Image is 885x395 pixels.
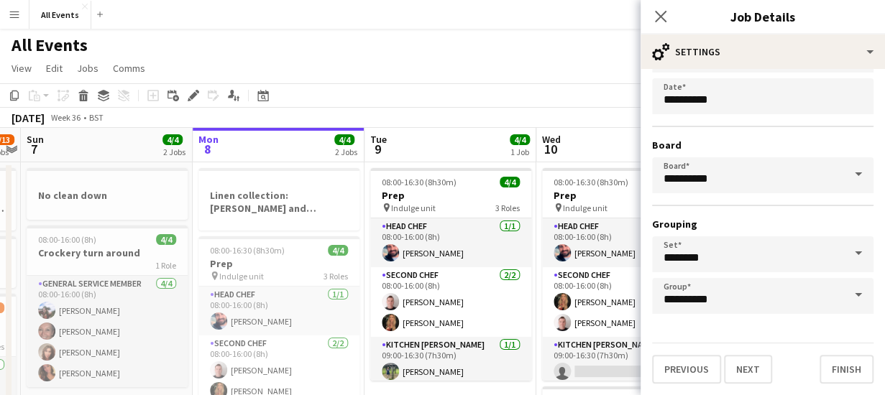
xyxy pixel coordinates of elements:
app-card-role: Kitchen [PERSON_NAME]0/109:00-16:30 (7h30m) [542,337,703,386]
button: Next [724,355,772,384]
h3: Board [652,139,873,152]
span: Edit [46,62,63,75]
a: Comms [107,59,151,78]
span: 08:00-16:00 (8h) [38,234,96,245]
h3: Prep [542,189,703,202]
span: Indulge unit [219,271,264,282]
span: 4/4 [334,134,354,145]
span: Wed [542,133,561,146]
button: Finish [820,355,873,384]
h3: Grouping [652,218,873,231]
div: 2 Jobs [163,147,185,157]
span: 10 [540,141,561,157]
div: 1 Job [510,147,529,157]
app-job-card: Linen collection: [PERSON_NAME] and [PERSON_NAME] [198,168,359,231]
h1: All Events [12,34,88,56]
app-card-role: Head Chef1/108:00-16:00 (8h)[PERSON_NAME] [198,287,359,335]
button: Previous [652,355,721,384]
span: Comms [113,62,145,75]
span: View [12,62,32,75]
span: 08:00-16:30 (8h30m) [554,177,628,187]
span: 3 Roles [495,203,520,213]
span: 9 [368,141,387,157]
app-job-card: No clean down [27,168,188,220]
span: Indulge unit [391,203,436,213]
h3: Crockery turn around [27,246,188,259]
app-card-role: Second Chef2/208:00-16:00 (8h)[PERSON_NAME][PERSON_NAME] [542,267,703,337]
app-card-role: General service member4/408:00-16:00 (8h)[PERSON_NAME][PERSON_NAME][PERSON_NAME][PERSON_NAME] [27,276,188,387]
span: 08:00-16:30 (8h30m) [210,245,285,256]
span: Sun [27,133,44,146]
a: View [6,59,37,78]
span: Week 36 [47,112,83,123]
span: 4/4 [162,134,183,145]
span: 1 Role [155,260,176,271]
app-job-card: 08:00-16:30 (8h30m)4/4Prep Indulge unit3 RolesHead Chef1/108:00-16:00 (8h)[PERSON_NAME]Second Che... [370,168,531,381]
app-card-role: Head Chef1/108:00-16:00 (8h)[PERSON_NAME] [542,218,703,267]
span: Tue [370,133,387,146]
span: Indulge unit [563,203,607,213]
span: 4/4 [156,234,176,245]
a: Edit [40,59,68,78]
span: 7 [24,141,44,157]
h3: Prep [370,189,531,202]
a: Jobs [71,59,104,78]
app-job-card: 08:00-16:30 (8h30m)3/4Prep Indulge unit3 RolesHead Chef1/108:00-16:00 (8h)[PERSON_NAME]Second Che... [542,168,703,381]
span: 3 Roles [324,271,348,282]
span: 4/4 [328,245,348,256]
span: Jobs [77,62,98,75]
h3: Linen collection: [PERSON_NAME] and [PERSON_NAME] [198,189,359,215]
h3: Job Details [641,7,885,26]
span: Mon [198,133,219,146]
span: 4/4 [500,177,520,187]
div: [DATE] [12,111,45,125]
div: Settings [641,34,885,69]
span: 08:00-16:30 (8h30m) [382,177,457,187]
button: All Events [29,1,91,29]
span: 8 [196,141,219,157]
app-card-role: Second Chef2/208:00-16:00 (8h)[PERSON_NAME][PERSON_NAME] [370,267,531,337]
h3: No clean down [27,189,188,202]
div: BST [89,112,104,123]
app-card-role: Kitchen [PERSON_NAME]1/109:00-16:30 (7h30m)[PERSON_NAME] [370,337,531,386]
h3: Prep [198,257,359,270]
div: 2 Jobs [335,147,357,157]
app-job-card: 08:00-16:00 (8h)4/4Crockery turn around1 RoleGeneral service member4/408:00-16:00 (8h)[PERSON_NAM... [27,226,188,387]
app-card-role: Head Chef1/108:00-16:00 (8h)[PERSON_NAME] [370,218,531,267]
span: 4/4 [510,134,530,145]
